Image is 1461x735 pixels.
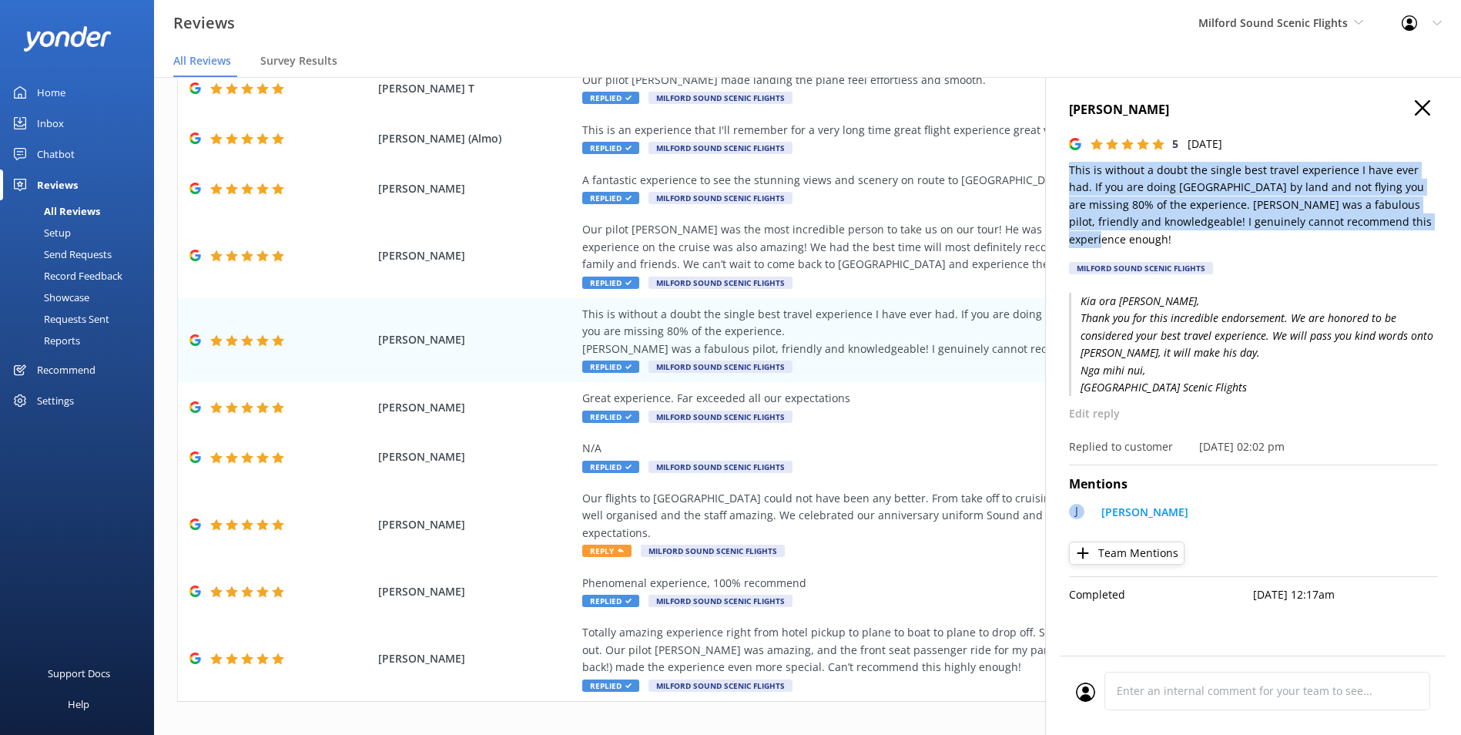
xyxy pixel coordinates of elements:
[582,172,1283,189] div: A fantastic experience to see the stunning views and scenery on route to [GEOGRAPHIC_DATA]. Stunning
[9,308,154,330] a: Requests Sent
[1069,504,1084,519] div: J
[1069,100,1438,120] h4: [PERSON_NAME]
[582,440,1283,457] div: N/A
[9,265,154,287] a: Record Feedback
[9,200,100,222] div: All Reviews
[173,53,231,69] span: All Reviews
[9,200,154,222] a: All Reviews
[9,222,154,243] a: Setup
[378,399,575,416] span: [PERSON_NAME]
[378,583,575,600] span: [PERSON_NAME]
[582,490,1283,542] div: Our flights to [GEOGRAPHIC_DATA] could not have been any better. From take off to cruising [GEOGR...
[378,130,575,147] span: [PERSON_NAME] (Almo)
[9,287,154,308] a: Showcase
[23,26,112,52] img: yonder-white-logo.png
[378,650,575,667] span: [PERSON_NAME]
[648,680,792,692] span: Milford Sound Scenic Flights
[1069,586,1254,603] p: Completed
[37,169,78,200] div: Reviews
[582,624,1283,676] div: Totally amazing experience right from hotel pickup to plane to boat to plane to drop off. Small g...
[37,139,75,169] div: Chatbot
[582,390,1283,407] div: Great experience. Far exceeded all our expectations
[37,385,74,416] div: Settings
[582,411,639,423] span: Replied
[648,277,792,289] span: Milford Sound Scenic Flights
[582,361,639,373] span: Replied
[1254,586,1439,603] p: [DATE] 12:17am
[37,354,96,385] div: Recommend
[582,221,1283,273] div: Our pilot [PERSON_NAME] was the most incredible person to take us on our tour! He was very knowle...
[378,247,575,264] span: [PERSON_NAME]
[1094,504,1188,525] a: [PERSON_NAME]
[1069,162,1438,248] p: This is without a doubt the single best travel experience I have ever had. If you are doing [GEOG...
[48,658,110,689] div: Support Docs
[1069,405,1438,422] p: Edit reply
[582,277,639,289] span: Replied
[582,122,1283,139] div: This is an experience that I'll remember for a very long time great flight experience great veiws...
[37,77,65,108] div: Home
[582,680,639,692] span: Replied
[260,53,337,69] span: Survey Results
[648,361,792,373] span: Milford Sound Scenic Flights
[1069,293,1438,396] p: Kia ora [PERSON_NAME], Thank you for this incredible endorsement. We are honored to be considered...
[1069,262,1213,274] div: Milford Sound Scenic Flights
[9,222,71,243] div: Setup
[9,308,109,330] div: Requests Sent
[648,192,792,204] span: Milford Sound Scenic Flights
[1198,15,1348,30] span: Milford Sound Scenic Flights
[582,142,639,154] span: Replied
[1069,542,1185,565] button: Team Mentions
[648,461,792,473] span: Milford Sound Scenic Flights
[582,575,1283,592] div: Phenomenal experience, 100% recommend
[37,108,64,139] div: Inbox
[68,689,89,720] div: Help
[1188,136,1222,153] p: [DATE]
[378,180,575,197] span: [PERSON_NAME]
[378,448,575,465] span: [PERSON_NAME]
[9,287,89,308] div: Showcase
[378,80,575,97] span: [PERSON_NAME] T
[9,330,80,351] div: Reports
[9,265,122,287] div: Record Feedback
[1069,438,1173,455] p: Replied to customer
[648,142,792,154] span: Milford Sound Scenic Flights
[582,545,632,557] span: Reply
[1199,438,1285,455] p: [DATE] 02:02 pm
[9,330,154,351] a: Reports
[582,72,1283,89] div: Our pilot [PERSON_NAME] made landing the plane feel effortless and smooth.
[9,243,154,265] a: Send Requests
[1415,100,1430,117] button: Close
[648,411,792,423] span: Milford Sound Scenic Flights
[173,11,235,35] h3: Reviews
[641,545,785,557] span: Milford Sound Scenic Flights
[1101,504,1188,521] p: [PERSON_NAME]
[582,306,1283,357] div: This is without a doubt the single best travel experience I have ever had. If you are doing [GEOG...
[648,92,792,104] span: Milford Sound Scenic Flights
[582,92,639,104] span: Replied
[1069,475,1438,495] h4: Mentions
[582,595,639,607] span: Replied
[1172,136,1178,151] span: 5
[9,243,112,265] div: Send Requests
[582,461,639,473] span: Replied
[378,331,575,348] span: [PERSON_NAME]
[1076,683,1095,702] img: user_profile.svg
[582,192,639,204] span: Replied
[378,516,575,533] span: [PERSON_NAME]
[648,595,792,607] span: Milford Sound Scenic Flights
